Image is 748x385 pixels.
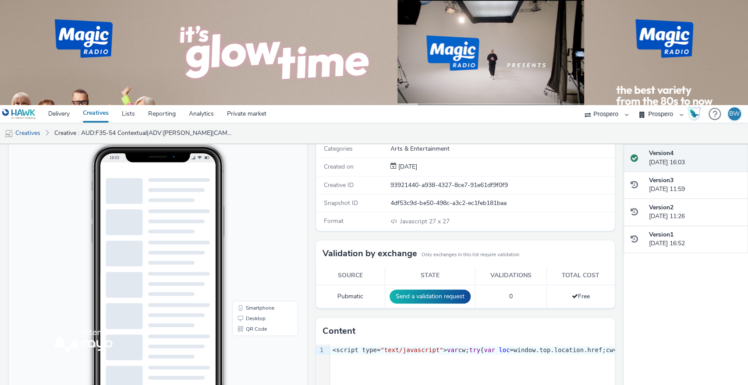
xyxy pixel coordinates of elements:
[484,346,495,353] span: var
[324,181,354,189] span: Creative ID
[220,105,273,123] a: Private market
[397,162,417,171] span: [DATE]
[182,105,220,123] a: Analytics
[385,267,475,285] th: State
[76,105,115,123] a: Creatives
[397,162,417,171] div: Creation 08 September 2025, 16:52
[390,145,613,153] div: Arts & Entertainment
[400,217,429,226] span: Javascript
[225,202,287,213] li: QR Code
[390,199,613,208] div: 4df53c9d-be50-498c-a3c2-ec1feb181baa
[324,199,358,207] span: Snapshot ID
[688,107,701,121] img: Hawk Academy
[469,346,480,353] span: try
[546,267,614,285] th: Total cost
[399,217,449,226] span: 27 x 27
[316,267,385,285] th: Source
[316,285,385,308] td: Pubmatic
[55,19,113,58] img: Logo.png
[237,184,266,189] span: Smartphone
[142,105,182,123] a: Reporting
[509,292,513,300] span: 0
[390,181,613,190] div: 93921440-a938-4327-8ce7-91e61df9f0f9
[422,251,519,258] small: Only exchanges in this list require validation
[380,346,443,353] span: "text/javascript"
[316,346,325,355] div: 1
[225,181,287,192] li: Smartphone
[447,346,458,353] span: var
[499,346,510,353] span: loc
[237,205,258,210] span: QR Code
[688,107,704,121] a: Hawk Academy
[237,194,257,200] span: Desktop
[324,145,353,153] span: Categories
[323,325,355,338] h3: Content
[323,247,417,260] h3: Validation by exchange
[324,217,344,225] span: Format
[101,34,110,39] span: 16:03
[2,109,36,120] img: undefined Logo
[475,267,546,285] th: Validations
[225,192,287,202] li: Desktop
[729,107,740,120] div: BW
[115,105,142,123] a: Lists
[42,105,76,123] a: Delivery
[324,162,354,171] span: Created on
[390,290,471,304] button: Send a validation request
[572,292,590,300] span: Free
